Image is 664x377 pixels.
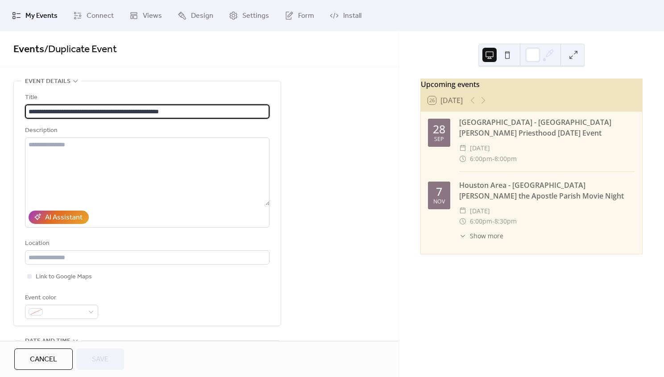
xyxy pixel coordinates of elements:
span: Settings [242,11,269,21]
span: Views [143,11,162,21]
span: - [492,216,494,227]
span: - [492,153,494,164]
span: Connect [87,11,114,21]
a: Views [123,4,169,28]
a: Events [13,40,44,59]
div: ​ [459,216,466,227]
a: Install [323,4,368,28]
div: ​ [459,231,466,240]
span: Install [343,11,361,21]
div: Upcoming events [421,79,642,90]
div: 7 [436,186,442,197]
span: Date and time [25,336,71,347]
span: Show more [470,231,503,240]
span: Link to Google Maps [36,272,92,282]
span: / Duplicate Event [44,40,117,59]
span: Cancel [30,354,57,365]
span: 6:00pm [470,216,492,227]
span: 8:30pm [494,216,517,227]
button: ​Show more [459,231,503,240]
div: AI Assistant [45,212,83,223]
a: My Events [5,4,64,28]
span: Event details [25,76,71,87]
div: Houston Area - [GEOGRAPHIC_DATA][PERSON_NAME] the Apostle Parish Movie Night [459,180,635,201]
button: AI Assistant [29,211,89,224]
span: [DATE] [470,143,490,153]
div: ​ [459,153,466,164]
span: [DATE] [470,206,490,216]
a: Connect [66,4,120,28]
div: Sep [434,137,444,142]
span: 8:00pm [494,153,517,164]
span: Form [298,11,314,21]
div: Title [25,92,268,103]
div: [GEOGRAPHIC_DATA] - [GEOGRAPHIC_DATA][PERSON_NAME] Priesthood [DATE] Event [459,117,635,138]
div: Description [25,125,268,136]
a: Settings [222,4,276,28]
span: 6:00pm [470,153,492,164]
div: ​ [459,206,466,216]
div: 28 [433,124,445,135]
a: Design [171,4,220,28]
span: Design [191,11,213,21]
div: Event color [25,293,96,303]
button: Cancel [14,348,73,370]
div: Nov [433,199,445,205]
span: My Events [25,11,58,21]
div: Location [25,238,268,249]
div: ​ [459,143,466,153]
a: Form [278,4,321,28]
